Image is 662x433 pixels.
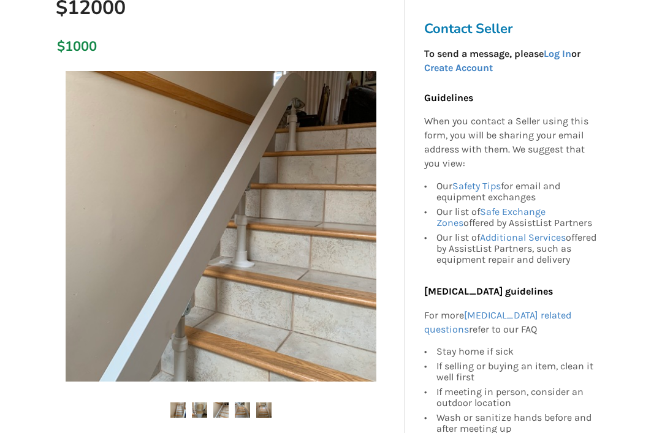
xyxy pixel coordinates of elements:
div: Our list of offered by AssistList Partners, such as equipment repair and delivery [436,230,599,265]
img: installed in a vancouver special, used once, in storage for 6 months cost me $12000 -stairlift-mo... [256,402,272,418]
div: Stay home if sick [436,347,599,360]
a: Safe Exchange Zones [436,206,546,228]
a: [MEDICAL_DATA] related questions [424,309,571,335]
div: Our for email and equipment exchanges [436,181,599,205]
div: $1000 [57,38,59,55]
img: installed in a vancouver special, used once, in storage for 6 months cost me $12000 -stairlift-mo... [213,402,229,418]
img: installed in a vancouver special, used once, in storage for 6 months cost me $12000 -stairlift-mo... [235,402,250,418]
div: If meeting in person, consider an outdoor location [436,385,599,411]
img: installed in a vancouver special, used once, in storage for 6 months cost me $12000 -stairlift-mo... [170,402,186,418]
a: Safety Tips [452,180,501,192]
a: Log In [544,48,571,59]
img: installed in a vancouver special, used once, in storage for 6 months cost me $12000 -stairlift-mo... [192,402,207,418]
div: If selling or buying an item, clean it well first [436,360,599,385]
b: [MEDICAL_DATA] guidelines [424,285,553,297]
p: When you contact a Seller using this form, you will be sharing your email address with them. We s... [424,115,599,171]
b: Guidelines [424,92,473,104]
div: Our list of offered by AssistList Partners [436,205,599,230]
strong: To send a message, please or [424,48,580,73]
a: Create Account [424,62,493,73]
h3: Contact Seller [424,20,606,37]
p: For more refer to our FAQ [424,309,599,337]
a: Additional Services [480,232,566,243]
